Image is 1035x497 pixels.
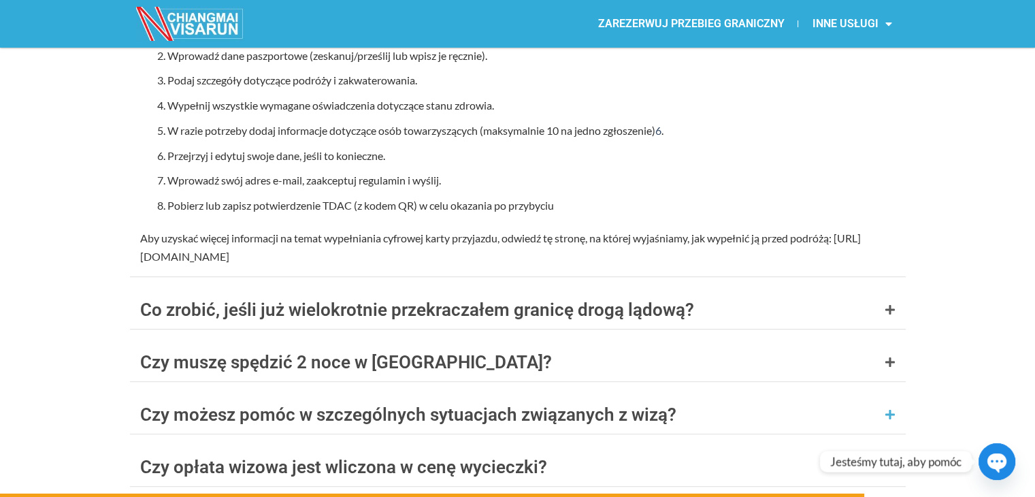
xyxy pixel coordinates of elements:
[167,149,385,162] font: Przejrzyj i edytuj swoje dane, jeśli to konieczne.
[140,457,547,477] font: Czy opłata wizowa jest wliczona w cenę wycieczki?
[655,124,661,137] a: Witamy w przewodniku - Cyfrowa karta przyjazdu do Tajlandii - Biuro Imigracyjne
[517,8,905,39] nav: Menu
[167,49,487,62] font: Wprowadź dane paszportowe (zeskanuj/prześlij lub wpisz je ręcznie).
[584,8,798,39] a: ZAREZERWUJ PRZEBIEG GRANICZNY
[167,174,441,187] font: Wprowadź swój adres e-mail, zaakceptuj regulamin i wyślij.
[812,17,878,30] font: INNE USŁUGI
[140,231,861,263] font: Aby uzyskać więcej informacji na temat wypełniania cyfrowej karty przyjazdu, odwiedź tę stronę, n...
[798,8,905,39] a: INNE USŁUGI
[597,17,784,30] font: ZAREZERWUJ PRZEBIEG GRANICZNY
[167,74,417,86] font: Podaj szczegóły dotyczące podróży i zakwaterowania.
[140,404,676,425] font: Czy możesz pomóc w szczególnych sytuacjach związanych z wizą?
[167,199,554,212] font: Pobierz lub zapisz potwierdzenie TDAC (z kodem QR) w celu okazania po przybyciu
[661,124,663,137] font: .
[167,99,494,112] font: Wypełnij wszystkie wymagane oświadczenia dotyczące stanu zdrowia.
[140,352,552,372] font: Czy muszę spędzić 2 noce w [GEOGRAPHIC_DATA]?
[655,124,661,137] font: 6
[140,300,694,320] font: Co zrobić, jeśli już wielokrotnie przekraczałem granicę drogą lądową?
[167,124,655,137] font: W razie potrzeby dodaj informacje dotyczące osób towarzyszących (maksymalnie 10 na jedno zgłoszenie)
